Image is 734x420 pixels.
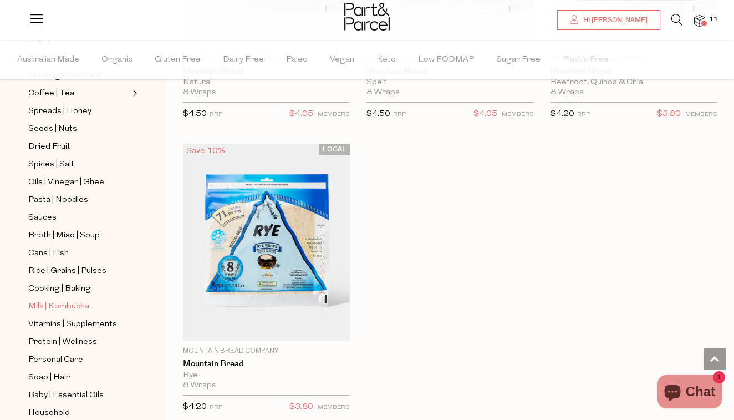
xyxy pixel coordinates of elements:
img: Mountain Bread [183,144,350,341]
span: LOCAL [319,144,350,155]
span: Soap | Hair [28,371,70,384]
span: $4.05 [473,107,497,122]
span: Baby | Essential Oils [28,389,104,402]
inbox-online-store-chat: Shopify online store chat [654,375,725,411]
span: 11 [706,14,721,24]
img: Part&Parcel [344,3,390,31]
small: RRP [393,112,406,118]
span: Rice | Grains | Pulses [28,265,106,278]
div: Natural [183,78,350,88]
div: Save 10% [183,144,228,159]
a: 11 [694,15,705,27]
span: 8 Wraps [550,88,584,98]
a: Sauces [28,211,129,225]
span: Broth | Miso | Soup [28,229,100,242]
small: MEMBERS [685,112,717,118]
a: Seeds | Nuts [28,122,129,136]
div: Spelt [366,78,533,88]
span: Organic [101,41,132,79]
a: Cooking | Baking [28,282,129,296]
small: MEMBERS [318,404,350,411]
span: Plastic Free [563,41,609,79]
span: Cans | Fish [28,247,69,260]
span: Spreads | Honey [28,105,91,118]
small: MEMBERS [318,112,350,118]
span: 8 Wraps [366,88,400,98]
small: MEMBERS [502,112,534,118]
a: Vitamins | Supplements [28,317,129,331]
button: Expand/Collapse Coffee | Tea [130,87,137,100]
span: $4.20 [550,110,574,118]
span: $4.50 [183,110,207,118]
a: Soap | Hair [28,371,129,384]
a: Hi [PERSON_NAME] [557,10,660,30]
span: Hi [PERSON_NAME] [580,16,648,25]
span: $3.80 [657,107,681,122]
a: Rice | Grains | Pulses [28,264,129,278]
span: Sauces [28,211,57,225]
span: $3.80 [289,400,313,414]
span: Keto [376,41,396,79]
a: Cans | Fish [28,246,129,260]
small: RRP [210,112,222,118]
a: Spices | Salt [28,158,129,171]
span: Spices | Salt [28,158,74,171]
span: Seeds | Nuts [28,123,77,136]
a: Coffee | Tea [28,87,129,100]
span: Oils | Vinegar | Ghee [28,176,104,189]
span: Protein | Wellness [28,336,97,349]
span: Australian Made [17,41,79,79]
span: Gluten Free [155,41,201,79]
span: Vitamins | Supplements [28,318,117,331]
span: Low FODMAP [418,41,474,79]
div: Beetroot, Quinoa & Chia [550,78,717,88]
small: RRP [210,404,222,411]
span: $4.05 [289,107,313,122]
span: $4.20 [183,403,207,411]
span: Household [28,407,70,420]
span: Vegan [330,41,354,79]
span: Sugar Free [496,41,541,79]
span: Milk | Kombucha [28,300,89,313]
a: Personal Care [28,353,129,367]
span: Cooking | Baking [28,282,91,296]
span: Personal Care [28,353,83,367]
a: Protein | Wellness [28,335,129,349]
a: Dried Fruit [28,140,129,154]
a: Spreads | Honey [28,104,129,118]
a: Pasta | Noodles [28,193,129,207]
a: Baby | Essential Oils [28,388,129,402]
span: 8 Wraps [183,381,216,391]
a: Household [28,406,129,420]
p: Mountain Bread Company [183,346,350,356]
span: Dairy Free [223,41,264,79]
a: Broth | Miso | Soup [28,229,129,242]
span: Dried Fruit [28,140,70,154]
small: RRP [577,112,590,118]
div: Rye [183,371,350,381]
span: Coffee | Tea [28,87,74,100]
a: Mountain Bread [183,359,350,369]
span: Pasta | Noodles [28,194,88,207]
span: $4.50 [366,110,390,118]
a: Milk | Kombucha [28,300,129,313]
a: Oils | Vinegar | Ghee [28,175,129,189]
span: 8 Wraps [183,88,216,98]
span: Paleo [286,41,308,79]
